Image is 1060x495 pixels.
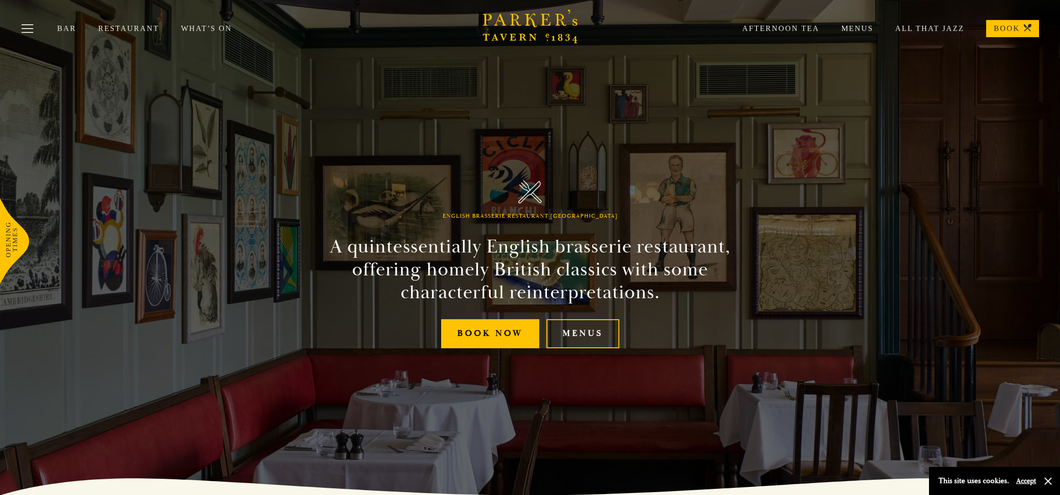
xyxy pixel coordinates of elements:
[1043,476,1053,486] button: Close and accept
[313,235,747,304] h2: A quintessentially English brasserie restaurant, offering homely British classics with some chara...
[518,180,542,203] img: Parker's Tavern Brasserie Cambridge
[441,319,539,348] a: Book Now
[939,474,1009,488] p: This site uses cookies.
[443,213,618,220] h1: English Brasserie Restaurant [GEOGRAPHIC_DATA]
[1016,476,1036,485] button: Accept
[546,319,619,348] a: Menus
